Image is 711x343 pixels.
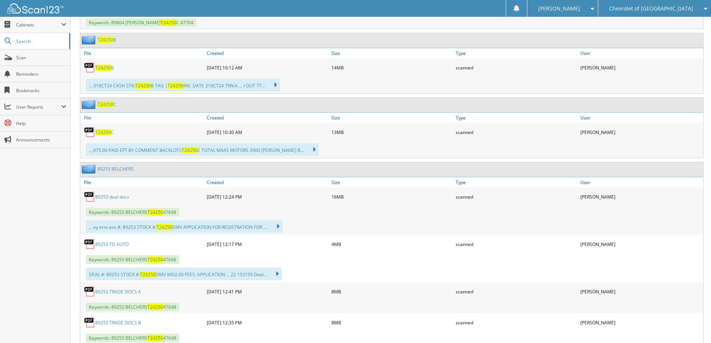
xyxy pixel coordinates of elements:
[82,35,97,44] img: folder2.png
[84,191,95,202] img: PDF.png
[16,120,66,127] span: Help
[330,284,454,299] div: 8MB
[140,271,156,278] span: T24250
[205,125,330,140] div: [DATE] 10:30 AM
[579,284,703,299] div: [PERSON_NAME]
[95,65,114,71] a: T24250B
[86,208,179,216] span: Keywords: 89253 BELCHERS 47648
[16,137,66,143] span: Announcements
[674,307,711,343] iframe: Chat Widget
[16,54,66,61] span: Scan
[454,177,579,187] a: Type
[86,334,179,342] span: Keywords: 89253 BELCHERS 47648
[147,209,163,215] span: T24250
[579,189,703,204] div: [PERSON_NAME]
[95,241,129,247] a: 89253 TD AUTO
[16,71,66,77] span: Reminders
[97,37,116,43] a: T24250B
[80,113,205,123] a: File
[454,284,579,299] div: scanned
[86,220,283,233] div: ... ey erm enc #: 89253 STOCK #: DMV APPLICATION FOR REGISTRATION FOR ....
[135,82,151,89] span: T24250
[82,100,97,109] img: folder2.png
[97,101,113,107] span: T24250
[16,22,61,28] span: Cabinets
[205,113,330,123] a: Created
[205,189,330,204] div: [DATE] 12:24 PM
[86,303,179,311] span: Keywords: 89253 BELCHERS 47648
[86,18,196,27] span: Keywords: 89864 [PERSON_NAME] C 47704
[7,3,63,13] img: scan123-logo-white.svg
[160,19,176,26] span: T24250
[95,194,129,200] a: 89253 deal docs
[454,48,579,58] a: Type
[579,125,703,140] div: [PERSON_NAME]
[330,125,454,140] div: 13MB
[205,177,330,187] a: Created
[97,37,113,43] span: T24250
[330,113,454,123] a: Size
[330,177,454,187] a: Size
[97,166,134,172] a: 89253 BELCHERS
[205,48,330,58] a: Created
[147,304,163,310] span: T24250
[579,48,703,58] a: User
[86,255,179,264] span: Keywords: 89253 BELCHERS 47648
[16,38,65,44] span: Search
[579,237,703,252] div: [PERSON_NAME]
[95,289,141,295] a: 89253 TRADE DOCS A
[205,284,330,299] div: [DATE] 12:41 PM
[454,125,579,140] div: scanned
[330,189,454,204] div: 16MB
[82,164,97,174] img: folder2.png
[454,315,579,330] div: scanned
[168,82,183,89] span: T24250
[147,256,163,263] span: T24250
[86,143,319,156] div: ...,975.00 PAID EFT BY COMMENT BACKLOTS C TOTAL MAXS MOTORS 3900 [PERSON_NAME] B...
[454,237,579,252] div: scanned
[454,60,579,75] div: scanned
[84,317,95,328] img: PDF.png
[156,224,172,230] span: T24250
[205,315,330,330] div: [DATE] 12:35 PM
[579,315,703,330] div: [PERSON_NAME]
[330,48,454,58] a: Size
[97,101,116,107] a: T24250C
[95,129,111,135] span: T24250
[454,189,579,204] div: scanned
[330,237,454,252] div: 4MB
[205,60,330,75] div: [DATE] 10:12 AM
[86,268,282,280] div: DEAL #: 89253 STOCK #: DMV $902.00 FEES: APPLICATION ... 22 153159 Deal...
[16,87,66,94] span: Bookmarks
[205,237,330,252] div: [DATE] 12:17 PM
[80,177,205,187] a: File
[182,147,197,153] span: T24250
[16,104,61,110] span: User Reports
[454,113,579,123] a: Type
[84,127,95,138] img: PDF.png
[84,62,95,73] img: PDF.png
[84,238,95,250] img: PDF.png
[538,6,580,11] span: [PERSON_NAME]
[579,177,703,187] a: User
[330,315,454,330] div: 8MB
[86,79,280,91] div: ... 310CT24 CASH STK: B TAG | INV. DATE 310CT24 TRN:A ... / OUT 7T...
[579,113,703,123] a: User
[579,60,703,75] div: [PERSON_NAME]
[609,6,693,11] span: Chevrolet of [GEOGRAPHIC_DATA]
[147,335,163,341] span: T24250
[95,65,111,71] span: T24250
[95,319,141,326] a: 89253 TRADE DOCS B
[330,60,454,75] div: 14MB
[95,129,114,135] a: T24250C
[84,286,95,297] img: PDF.png
[80,48,205,58] a: File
